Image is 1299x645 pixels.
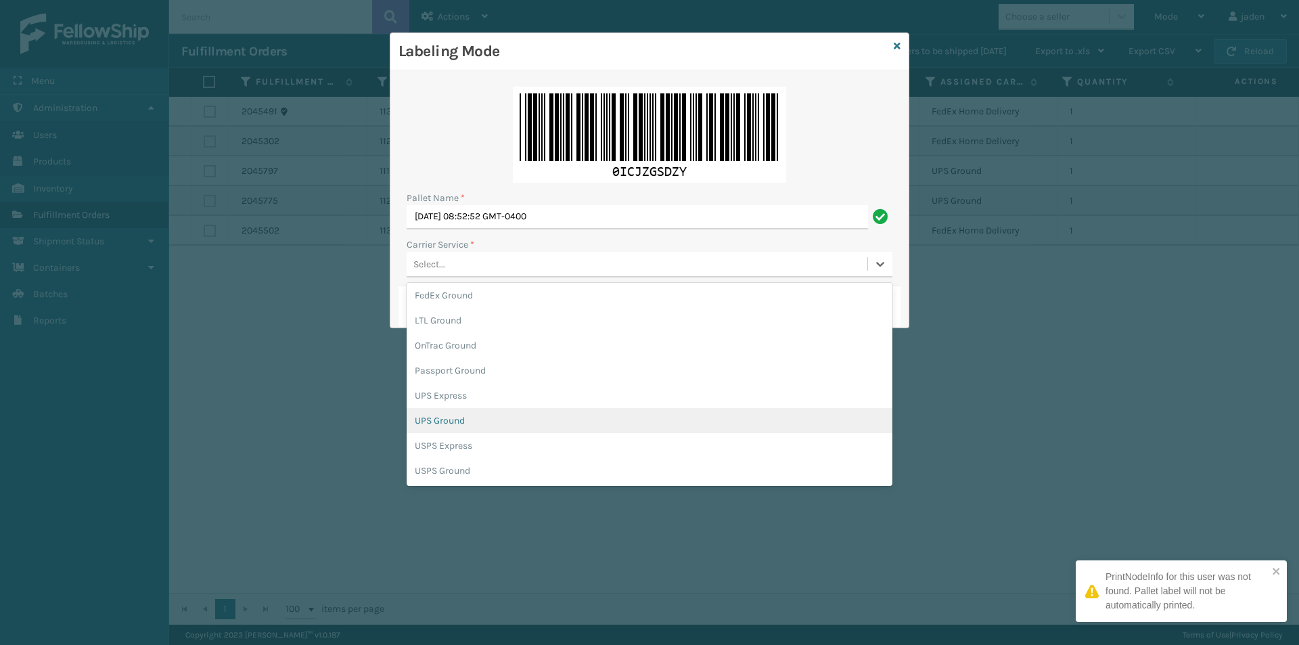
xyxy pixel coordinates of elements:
div: LTL Ground [407,308,892,333]
div: PrintNodeInfo for this user was not found. Pallet label will not be automatically printed. [1106,570,1268,613]
div: Select... [413,257,445,271]
div: UPS Ground [407,408,892,433]
div: OnTrac Ground [407,333,892,358]
div: UPS Express [407,383,892,408]
div: USPS Express [407,433,892,458]
div: Passport Ground [407,358,892,383]
label: Pallet Name [407,191,465,205]
button: close [1272,566,1281,579]
div: FedEx Ground [407,283,892,308]
h3: Labeling Mode [398,41,888,62]
img: 87jJk0AAAABklEQVQDANXza5BmbM5kAAAAAElFTkSuQmCC [513,87,786,183]
div: USPS Ground [407,458,892,483]
label: Carrier Service [407,238,474,252]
